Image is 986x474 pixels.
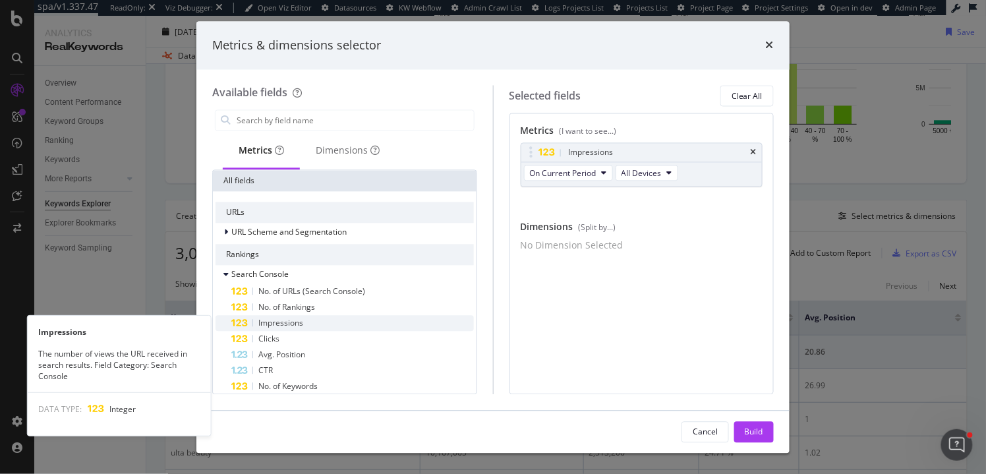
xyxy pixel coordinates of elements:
[509,88,581,104] div: Selected fields
[616,165,678,181] button: All Devices
[239,144,284,158] div: Metrics
[732,90,763,102] div: Clear All
[579,222,616,233] div: (Split by...)
[622,167,662,179] span: All Devices
[316,144,380,158] div: Dimensions
[521,143,763,187] div: ImpressionstimesOn Current PeriodAll Devices
[28,348,211,382] div: The number of views the URL received in search results. Field Category: Search Console
[213,171,477,192] div: All fields
[751,149,757,157] div: times
[734,421,774,442] button: Build
[569,146,614,160] div: Impressions
[560,126,617,137] div: (I want to see...)
[258,349,305,361] span: Avg. Position
[231,269,289,280] span: Search Console
[941,429,973,461] iframe: Intercom live chat
[521,221,763,239] div: Dimensions
[258,286,365,297] span: No. of URLs (Search Console)
[258,318,303,329] span: Impressions
[196,21,790,453] div: modal
[524,165,613,181] button: On Current Period
[212,86,287,100] div: Available fields
[258,381,318,392] span: No. of Keywords
[745,426,763,437] div: Build
[521,239,623,252] div: No Dimension Selected
[216,245,474,266] div: Rankings
[681,421,729,442] button: Cancel
[28,326,211,338] div: Impressions
[720,86,774,107] button: Clear All
[212,37,381,54] div: Metrics & dimensions selector
[216,202,474,223] div: URLs
[258,365,273,376] span: CTR
[258,302,315,313] span: No. of Rankings
[693,426,718,437] div: Cancel
[766,37,774,54] div: times
[235,111,474,131] input: Search by field name
[231,227,347,238] span: URL Scheme and Segmentation
[530,167,596,179] span: On Current Period
[521,125,763,143] div: Metrics
[258,334,279,345] span: Clicks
